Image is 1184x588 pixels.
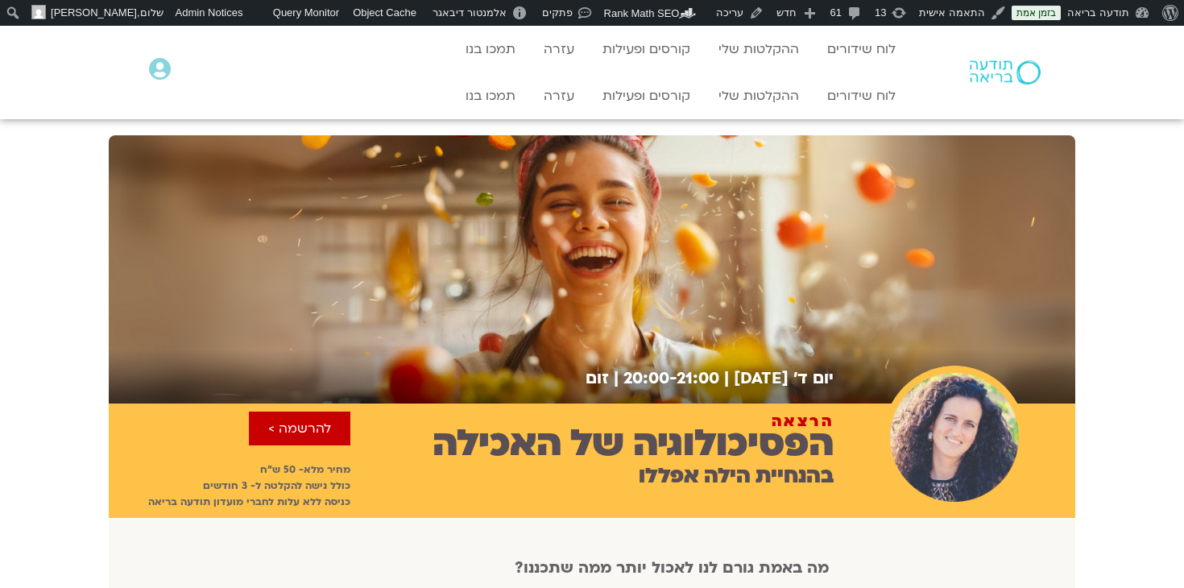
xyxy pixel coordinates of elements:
[536,81,582,111] a: עזרה
[268,421,331,436] span: להרשמה >
[710,81,807,111] a: ההקלטות שלי
[604,7,680,19] span: Rank Math SEO
[515,557,829,578] strong: מה באמת גורם לנו לאכול יותר ממה שתכננו?
[594,34,698,64] a: קורסים ופעילות
[457,34,524,64] a: תמכו בנו
[970,60,1041,85] img: תודעה בריאה
[109,462,350,510] p: מחיר מלא- 50 ש״ח כולל גישה להקלטה ל- 3 חודשים כניסה ללא עלות לחברי מועדון תודעה בריאה
[1012,6,1061,20] a: בזמן אמת
[51,6,137,19] span: [PERSON_NAME]
[433,422,834,465] h2: הפסיכולוגיה של האכילה
[536,34,582,64] a: עזרה
[109,369,834,387] h2: יום ד׳ [DATE] | 20:00-21:00 | זום
[639,464,834,488] h2: בהנחיית הילה אפללו
[249,412,350,445] a: להרשמה >
[457,81,524,111] a: תמכו בנו
[819,81,904,111] a: לוח שידורים
[819,34,904,64] a: לוח שידורים
[594,81,698,111] a: קורסים ופעילות
[710,34,807,64] a: ההקלטות שלי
